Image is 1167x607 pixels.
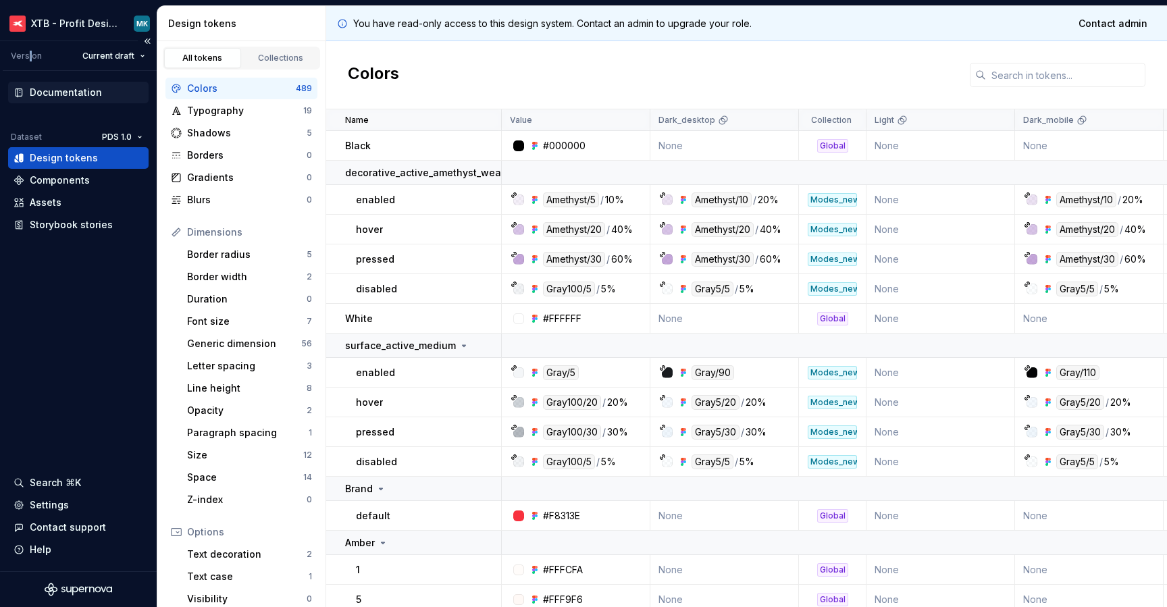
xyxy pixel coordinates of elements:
[187,592,307,606] div: Visibility
[182,489,317,510] a: Z-index0
[1015,131,1164,161] td: None
[307,271,312,282] div: 2
[611,252,633,267] div: 60%
[601,454,616,469] div: 5%
[1015,501,1164,531] td: None
[866,501,1015,531] td: None
[30,174,90,187] div: Components
[307,128,312,138] div: 5
[866,555,1015,585] td: None
[755,252,758,267] div: /
[658,115,715,126] p: Dark_desktop
[11,132,42,142] div: Dataset
[1056,425,1104,440] div: Gray5/30
[866,244,1015,274] td: None
[1070,11,1156,36] a: Contact admin
[866,447,1015,477] td: None
[356,396,383,409] p: hover
[182,333,317,354] a: Generic dimension56
[165,122,317,144] a: Shadows5
[187,149,307,162] div: Borders
[356,509,390,523] p: default
[307,194,312,205] div: 0
[866,304,1015,334] td: None
[30,86,102,99] div: Documentation
[601,282,616,296] div: 5%
[345,139,371,153] p: Black
[3,9,154,38] button: XTB - Profit Design SystemMK
[1056,395,1104,410] div: Gray5/20
[543,282,595,296] div: Gray100/5
[102,132,132,142] span: PDS 1.0
[165,78,317,99] a: Colors489
[307,172,312,183] div: 0
[168,17,320,30] div: Design tokens
[182,244,317,265] a: Border radius5
[1023,115,1074,126] p: Dark_mobile
[8,472,149,494] button: Search ⌘K
[96,128,149,147] button: PDS 1.0
[356,366,395,379] p: enabled
[303,472,312,483] div: 14
[1056,454,1098,469] div: Gray5/5
[650,555,799,585] td: None
[165,189,317,211] a: Blurs0
[182,566,317,587] a: Text case1
[1015,555,1164,585] td: None
[1056,192,1116,207] div: Amethyst/10
[8,539,149,560] button: Help
[692,282,733,296] div: Gray5/5
[602,395,606,410] div: /
[165,144,317,166] a: Borders0
[76,47,151,65] button: Current draft
[543,252,605,267] div: Amethyst/30
[692,425,740,440] div: Gray5/30
[187,315,307,328] div: Font size
[543,454,595,469] div: Gray100/5
[8,192,149,213] a: Assets
[187,493,307,506] div: Z-index
[755,222,758,237] div: /
[187,448,303,462] div: Size
[307,294,312,305] div: 0
[808,425,857,439] div: Modes_new
[760,222,781,237] div: 40%
[8,82,149,103] a: Documentation
[30,498,69,512] div: Settings
[543,425,601,440] div: Gray100/30
[82,51,134,61] span: Current draft
[1122,192,1143,207] div: 20%
[345,166,507,180] p: decorative_active_amethyst_weak
[30,218,113,232] div: Storybook stories
[182,544,317,565] a: Text decoration2
[187,426,309,440] div: Paragraph spacing
[650,131,799,161] td: None
[1118,192,1121,207] div: /
[741,425,744,440] div: /
[866,417,1015,447] td: None
[356,563,360,577] p: 1
[165,100,317,122] a: Typography19
[811,115,852,126] p: Collection
[307,361,312,371] div: 3
[307,316,312,327] div: 7
[136,18,148,29] div: MK
[296,83,312,94] div: 489
[1120,252,1123,267] div: /
[808,193,857,207] div: Modes_new
[187,292,307,306] div: Duration
[817,593,848,606] div: Global
[607,395,628,410] div: 20%
[187,548,307,561] div: Text decoration
[187,104,303,117] div: Typography
[808,223,857,236] div: Modes_new
[543,365,579,380] div: Gray/5
[1099,282,1103,296] div: /
[182,444,317,466] a: Size12
[45,583,112,596] a: Supernova Logo
[650,501,799,531] td: None
[8,214,149,236] a: Storybook stories
[309,571,312,582] div: 1
[348,63,399,87] h2: Colors
[740,282,754,296] div: 5%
